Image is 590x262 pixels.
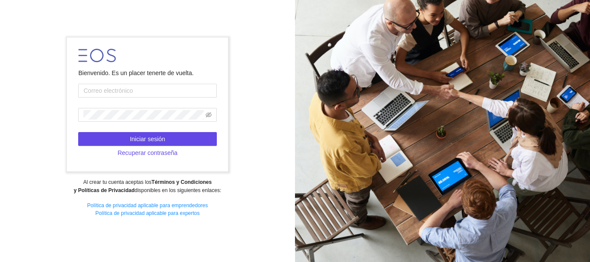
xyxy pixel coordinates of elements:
[78,68,216,78] div: Bienvenido. Es un placer tenerte de vuelta.
[6,178,289,195] div: Al crear tu cuenta aceptas los disponibles en los siguientes enlaces:
[87,202,208,208] a: Política de privacidad aplicable para emprendedores
[95,210,200,216] a: Política de privacidad aplicable para expertos
[74,179,212,193] strong: Términos y Condiciones y Políticas de Privacidad
[130,134,165,144] span: Iniciar sesión
[78,149,216,156] a: Recuperar contraseña
[117,148,178,158] span: Recuperar contraseña
[78,146,216,160] button: Recuperar contraseña
[78,84,216,98] input: Correo electrónico
[78,49,116,62] img: LOGO
[206,112,212,118] span: eye-invisible
[78,132,216,146] button: Iniciar sesión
